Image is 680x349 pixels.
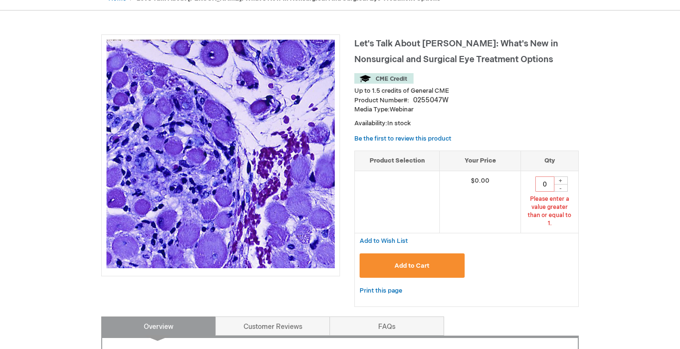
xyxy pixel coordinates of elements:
img: Let's Talk About TED: What's New in Nonsurgical and Surgical Eye Treatment Options [106,40,335,268]
strong: Product Number [354,97,409,104]
strong: Media Type: [354,106,390,113]
a: FAQs [329,316,444,336]
input: Qty [535,176,554,192]
div: 0255047W [413,96,448,105]
button: Add to Cart [360,253,465,278]
span: Let's Talk About [PERSON_NAME]: What's New in Nonsurgical and Surgical Eye Treatment Options [354,39,558,65]
span: Add to Wish List [360,237,408,245]
a: Be the first to review this product [354,135,451,142]
th: Your Price [440,151,521,171]
a: Print this page [360,285,402,297]
li: Up to 1.5 credits of General CME [354,87,579,96]
div: Please enter a value greater than or equal to 1. [526,195,574,228]
a: Customer Reviews [215,316,330,336]
td: $0.00 [440,171,521,233]
span: Add to Cart [394,262,429,270]
span: In stock [387,120,411,127]
a: Overview [101,316,216,336]
div: + [553,176,568,185]
p: Webinar [354,105,579,114]
th: Qty [521,151,578,171]
div: - [553,184,568,192]
p: Availability: [354,119,579,128]
a: Add to Wish List [360,237,408,245]
th: Product Selection [355,151,440,171]
img: CME Credit [354,73,414,84]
